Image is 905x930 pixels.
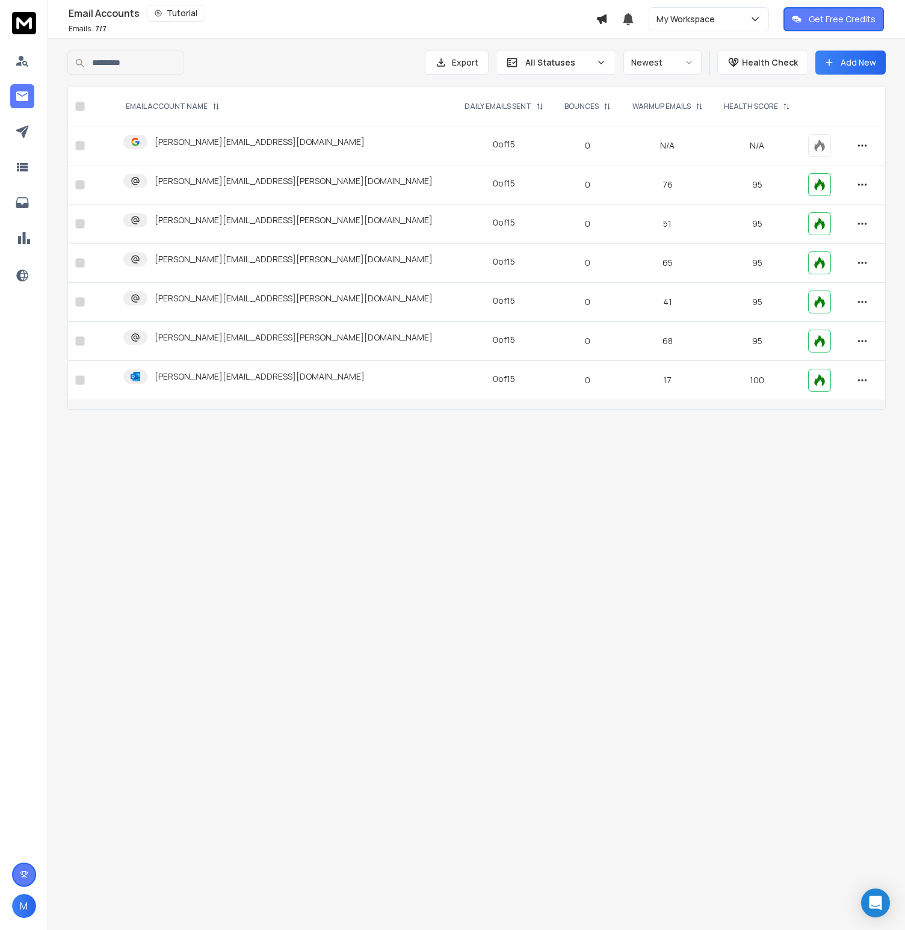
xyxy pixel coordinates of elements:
p: BOUNCES [564,102,599,111]
p: HEALTH SCORE [724,102,778,111]
p: Health Check [742,57,798,69]
td: 68 [622,322,714,361]
div: Open Intercom Messenger [861,888,890,917]
p: 0 [561,335,614,347]
button: Health Check [717,51,808,75]
td: 51 [622,205,714,244]
p: [PERSON_NAME][EMAIL_ADDRESS][PERSON_NAME][DOMAIN_NAME] [155,253,433,265]
td: 17 [622,361,714,400]
div: Email Accounts [69,5,596,22]
button: M [12,894,36,918]
td: 95 [714,165,802,205]
td: 95 [714,244,802,283]
div: 0 of 15 [493,334,515,346]
div: EMAIL ACCOUNT NAME [126,102,220,111]
button: Tutorial [147,5,205,22]
p: 0 [561,374,614,386]
td: 95 [714,205,802,244]
p: [PERSON_NAME][EMAIL_ADDRESS][PERSON_NAME][DOMAIN_NAME] [155,214,433,226]
td: N/A [622,126,714,165]
p: [PERSON_NAME][EMAIL_ADDRESS][PERSON_NAME][DOMAIN_NAME] [155,175,433,187]
button: Newest [623,51,702,75]
p: 0 [561,218,614,230]
div: 0 of 15 [493,217,515,229]
td: 95 [714,283,802,322]
td: 95 [714,322,802,361]
div: 0 of 15 [493,177,515,189]
td: 65 [622,244,714,283]
td: 100 [714,361,802,400]
p: WARMUP EMAILS [632,102,691,111]
td: 76 [622,165,714,205]
p: [PERSON_NAME][EMAIL_ADDRESS][DOMAIN_NAME] [155,136,365,148]
p: DAILY EMAILS SENT [465,102,531,111]
button: Get Free Credits [783,7,884,31]
div: 0 of 15 [493,295,515,307]
p: 0 [561,296,614,308]
p: My Workspace [656,13,720,25]
p: Emails : [69,24,107,34]
div: 0 of 15 [493,373,515,385]
p: [PERSON_NAME][EMAIL_ADDRESS][PERSON_NAME][DOMAIN_NAME] [155,292,433,304]
div: 0 of 15 [493,138,515,150]
p: [PERSON_NAME][EMAIL_ADDRESS][PERSON_NAME][DOMAIN_NAME] [155,331,433,343]
button: Export [425,51,489,75]
p: All Statuses [525,57,591,69]
p: N/A [721,140,794,152]
td: 41 [622,283,714,322]
p: 0 [561,257,614,269]
p: 0 [561,179,614,191]
div: 0 of 15 [493,256,515,268]
button: Add New [815,51,886,75]
p: Get Free Credits [809,13,876,25]
p: 0 [561,140,614,152]
span: 7 / 7 [95,23,107,34]
p: [PERSON_NAME][EMAIL_ADDRESS][DOMAIN_NAME] [155,371,365,383]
